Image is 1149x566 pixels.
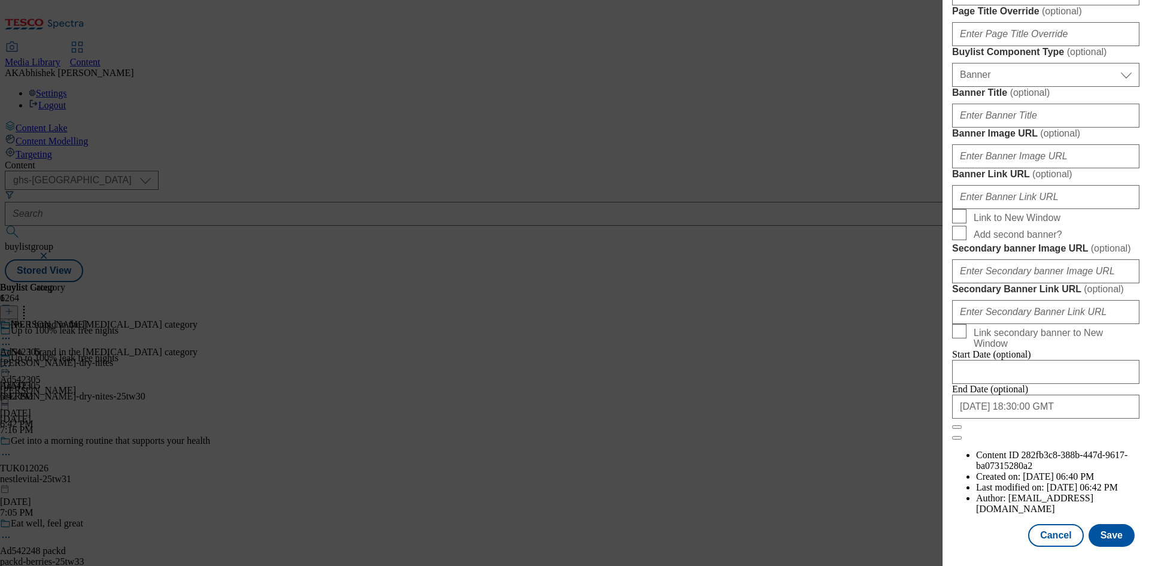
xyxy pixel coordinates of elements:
[952,360,1139,384] input: Enter Date
[1040,128,1080,138] span: ( optional )
[974,229,1062,240] span: Add second banner?
[1084,284,1124,294] span: ( optional )
[952,243,1139,255] label: Secondary banner Image URL
[952,349,1031,359] span: Start Date (optional)
[952,185,1139,209] input: Enter Banner Link URL
[974,328,1135,349] span: Link secondary banner to New Window
[1047,482,1118,492] span: [DATE] 06:42 PM
[952,300,1139,324] input: Enter Secondary Banner Link URL
[1042,6,1082,16] span: ( optional )
[952,5,1139,17] label: Page Title Override
[952,87,1139,99] label: Banner Title
[1032,169,1072,179] span: ( optional )
[952,168,1139,180] label: Banner Link URL
[976,482,1139,493] li: Last modified on:
[952,425,962,429] button: Close
[1028,524,1083,547] button: Cancel
[952,22,1139,46] input: Enter Page Title Override
[1067,47,1107,57] span: ( optional )
[1089,524,1135,547] button: Save
[952,283,1139,295] label: Secondary Banner Link URL
[1023,471,1094,482] span: [DATE] 06:40 PM
[952,384,1028,394] span: End Date (optional)
[952,395,1139,419] input: Enter Date
[976,493,1093,514] span: [EMAIL_ADDRESS][DOMAIN_NAME]
[952,128,1139,140] label: Banner Image URL
[952,144,1139,168] input: Enter Banner Image URL
[952,104,1139,128] input: Enter Banner Title
[976,450,1127,471] span: 282fb3c8-388b-447d-9617-ba07315280a2
[1091,243,1131,253] span: ( optional )
[976,450,1139,471] li: Content ID
[976,471,1139,482] li: Created on:
[1010,87,1050,98] span: ( optional )
[976,493,1139,514] li: Author:
[952,46,1139,58] label: Buylist Component Type
[974,213,1060,223] span: Link to New Window
[952,259,1139,283] input: Enter Secondary banner Image URL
